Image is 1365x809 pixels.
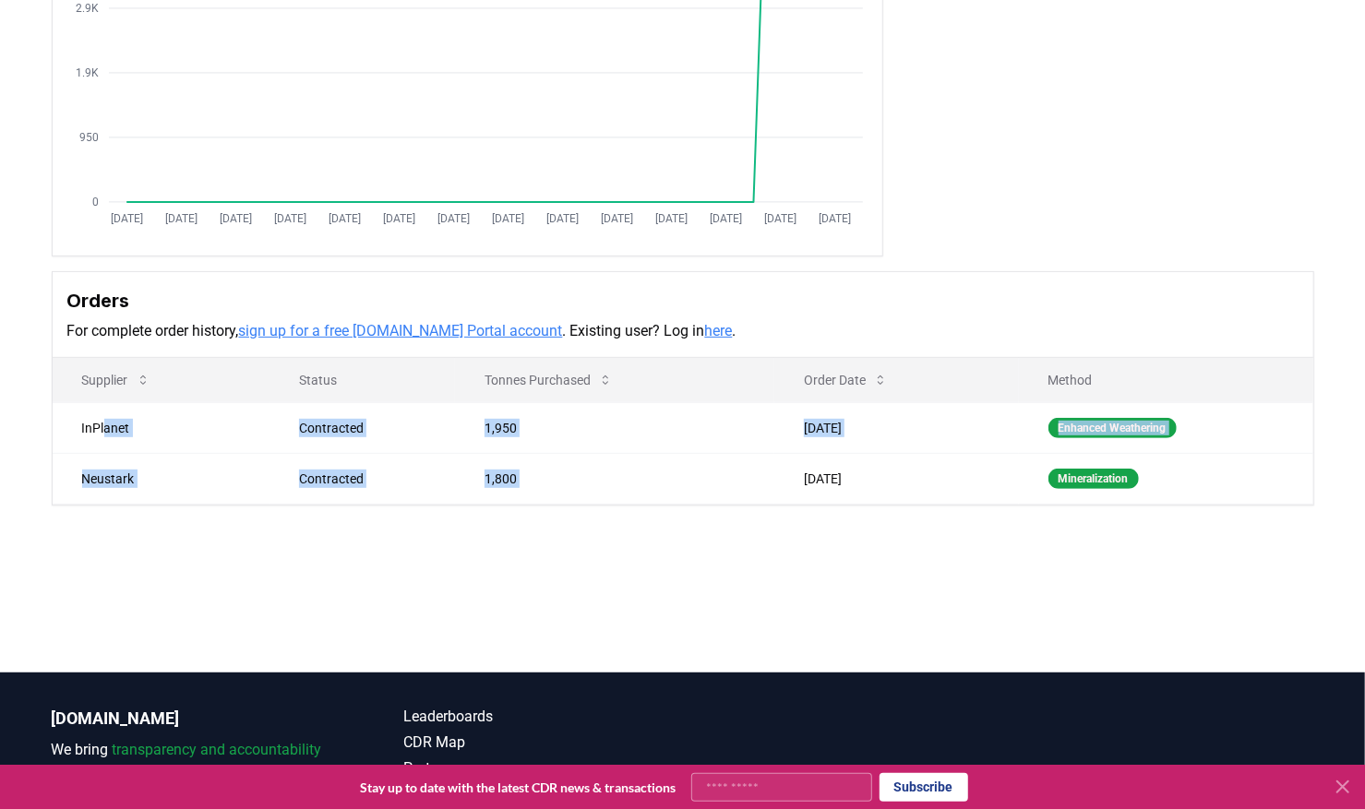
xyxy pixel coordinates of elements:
a: CDR Map [404,732,683,754]
p: We bring to the durable carbon removal market [52,739,330,783]
td: 1,950 [455,402,774,453]
tspan: [DATE] [111,213,143,226]
tspan: 0 [92,196,99,208]
tspan: [DATE] [220,213,252,226]
p: [DOMAIN_NAME] [52,706,330,732]
tspan: [DATE] [274,213,306,226]
tspan: [DATE] [764,213,796,226]
h3: Orders [67,287,1299,315]
td: [DATE] [774,402,1018,453]
td: [DATE] [774,453,1018,504]
a: Partners [404,757,683,779]
div: Enhanced Weathering [1048,418,1177,438]
div: Contracted [299,419,440,437]
td: Neustark [53,453,269,504]
p: Status [284,371,440,389]
tspan: [DATE] [819,213,851,226]
a: here [705,322,733,339]
span: transparency and accountability [113,741,322,758]
tspan: [DATE] [437,213,470,226]
td: 1,800 [455,453,774,504]
tspan: [DATE] [655,213,688,226]
button: Supplier [67,362,165,399]
button: Tonnes Purchased [470,362,628,399]
tspan: [DATE] [710,213,742,226]
tspan: [DATE] [329,213,361,226]
td: InPlanet [53,402,269,453]
tspan: 950 [79,131,99,144]
tspan: 1.9K [76,66,99,79]
div: Contracted [299,470,440,488]
a: sign up for a free [DOMAIN_NAME] Portal account [239,322,563,339]
tspan: [DATE] [492,213,524,226]
p: Method [1034,371,1299,389]
a: Leaderboards [404,706,683,728]
tspan: [DATE] [546,213,579,226]
div: Mineralization [1048,469,1139,489]
tspan: [DATE] [165,213,198,226]
button: Order Date [789,362,903,399]
tspan: [DATE] [383,213,415,226]
tspan: [DATE] [601,213,633,226]
tspan: 2.9K [76,2,99,15]
p: For complete order history, . Existing user? Log in . [67,320,1299,342]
